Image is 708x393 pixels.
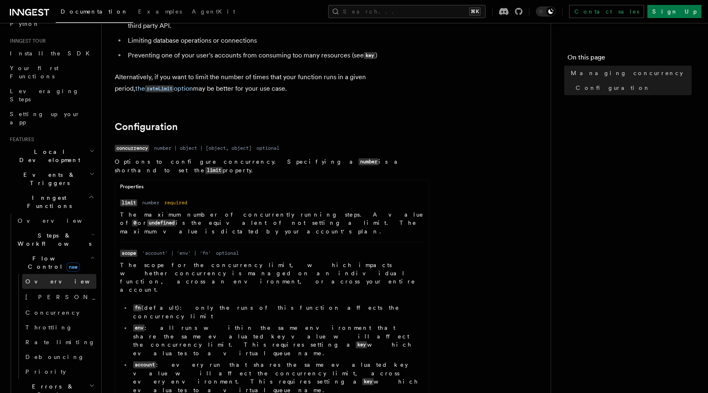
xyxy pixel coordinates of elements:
code: key [356,341,367,348]
a: Priority [22,364,96,379]
span: Inngest Functions [7,194,88,210]
dd: optional [216,250,239,256]
a: Documentation [56,2,133,23]
span: new [66,263,80,272]
button: Local Development [7,144,96,167]
dd: number | object | [object, object] [154,145,252,151]
a: Managing concurrency [567,66,692,80]
p: Alternatively, if you want to limit the number of times that your function runs in a given period... [115,71,442,95]
span: Throttling [25,324,73,331]
span: [PERSON_NAME] [25,294,145,300]
span: Flow Control [14,254,90,271]
p: Options to configure concurrency. Specifying a is a shorthand to set the property. [115,158,429,175]
a: Setting up your app [7,107,96,130]
a: Configuration [115,121,178,133]
code: 0 [132,219,138,226]
span: Configuration [576,84,650,92]
a: Your first Functions [7,61,96,84]
span: Events & Triggers [7,171,89,187]
span: Debouncing [25,354,84,360]
code: limit [120,199,137,206]
a: AgentKit [187,2,240,22]
a: Contact sales [569,5,644,18]
span: Overview [25,278,110,285]
p: The scope for the concurrency limit, which impacts whether concurrency is managed on an individua... [120,261,424,294]
a: therateLimitoption [135,85,193,92]
button: Inngest Functions [7,190,96,213]
span: Managing concurrency [571,69,683,77]
span: Overview [18,217,102,224]
span: Install the SDK [10,50,95,57]
a: Throttling [22,320,96,335]
span: Steps & Workflows [14,231,91,248]
dd: 'account' | 'env' | 'fn' [142,250,211,256]
a: Install the SDK [7,46,96,61]
span: Priority [25,368,66,375]
button: Events & Triggers [7,167,96,190]
dd: required [164,199,187,206]
button: Toggle dark mode [536,7,556,16]
span: Examples [138,8,182,15]
span: Leveraging Steps [10,88,79,103]
button: Search...⌘K [328,5,486,18]
span: Setting up your app [10,111,80,126]
span: Inngest tour [7,38,46,44]
a: Leveraging Steps [7,84,96,107]
a: Sign Up [647,5,701,18]
a: Overview [22,274,96,289]
a: Debouncing [22,350,96,364]
span: Features [7,136,34,143]
a: Examples [133,2,187,22]
a: Concurrency [22,305,96,320]
h4: On this page [567,53,692,66]
a: Overview [14,213,96,228]
code: undefined [147,219,176,226]
span: AgentKit [192,8,235,15]
button: Steps & Workflows [14,228,96,251]
code: env [133,324,145,331]
div: Flow Controlnew [14,274,96,379]
div: Properties [115,183,429,194]
code: limit [205,167,222,174]
span: Local Development [7,148,89,164]
code: scope [120,250,137,257]
span: Concurrency [25,309,79,316]
a: Python [7,16,96,31]
span: Your first Functions [10,65,59,80]
code: key [362,378,374,385]
code: concurrency [115,145,149,152]
li: Limiting database operations or connections [125,35,442,46]
a: Configuration [572,80,692,95]
span: Python [10,21,40,27]
code: number [359,158,379,165]
li: : all runs within the same environment that share the same evaluated key value will affect the co... [131,324,424,357]
code: account [133,361,156,368]
span: Rate limiting [25,339,95,345]
li: (default): only the runs of this function affects the concurrency limit [131,304,424,320]
code: fn [133,304,142,311]
kbd: ⌘K [469,7,481,16]
p: The maximum number of concurrently running steps. A value of or is the equivalent of not setting ... [120,210,424,235]
li: Preventing one of your user's accounts from consuming too many resources (see ) [125,50,442,62]
dd: number [142,199,159,206]
code: key [364,52,375,59]
button: Flow Controlnew [14,251,96,274]
dd: optional [256,145,279,151]
code: rateLimit [145,85,174,92]
a: [PERSON_NAME] [22,289,96,305]
a: Rate limiting [22,335,96,350]
span: Documentation [61,8,128,15]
